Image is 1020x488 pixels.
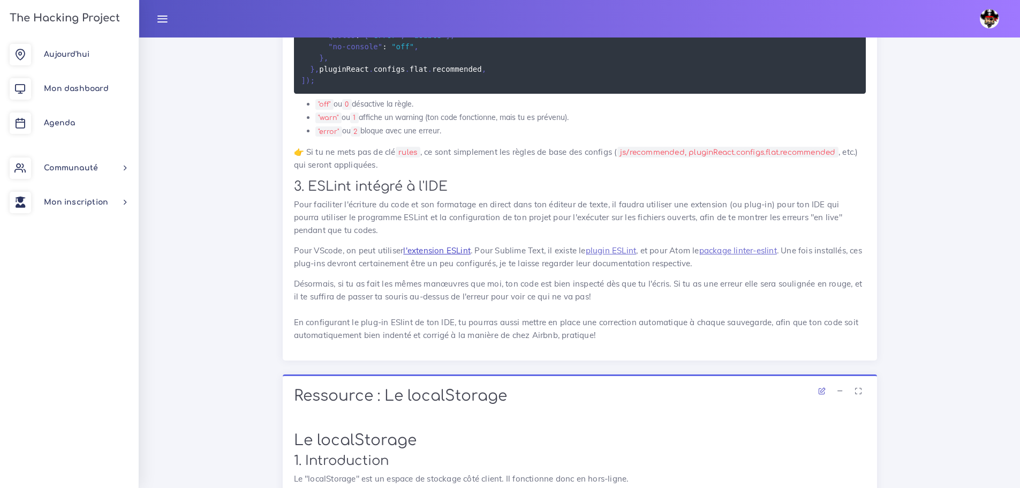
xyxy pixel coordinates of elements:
[342,99,352,110] code: 0
[319,54,323,62] span: }
[391,42,414,51] span: "off"
[382,42,387,51] span: :
[315,124,866,138] li: ou bloque avec une erreur.
[306,76,310,85] span: )
[428,65,432,73] span: .
[980,9,999,28] img: avatar
[324,54,328,62] span: ,
[586,245,637,256] a: plugin ESLint
[315,111,866,124] li: ou affiche un warning (ton code fonctionne, mais tu es prévenu).
[403,245,471,256] a: l'extension ESLint
[44,119,75,127] span: Agenda
[414,42,418,51] span: ,
[350,112,359,123] code: 1
[294,179,866,194] h2: 3. ESLint intégré à l'IDE
[294,472,866,485] p: Le "localStorage" est un espace de stockage côté client. Il fonctionne donc en hors-ligne.
[351,126,360,137] code: 2
[294,244,866,270] p: Pour VScode, on peut utiliser . Pour Sublime Text, il existe le , et pour Atom le . Une fois inst...
[405,65,409,73] span: .
[44,164,98,172] span: Communauté
[294,453,866,469] h2: 1. Introduction
[315,97,866,111] li: ou désactive la règle.
[315,99,334,110] code: "off"
[44,50,89,58] span: Aujourd'hui
[294,387,866,406] h1: Ressource : Le localStorage
[310,65,314,73] span: }
[301,76,306,85] span: ]
[294,432,866,450] h1: Le localStorage
[328,42,382,51] span: "no-console"
[315,65,319,73] span: ,
[294,277,866,342] p: Désormais, si tu as fait les mêmes manœuvres que moi, ton code est bien inspecté dès que tu l'écr...
[310,76,314,85] span: ;
[315,112,342,123] code: "warn"
[44,85,109,93] span: Mon dashboard
[294,146,866,171] p: 👉 Si tu ne mets pas de clé , ce sont simplement les règles de base des configs ( , etc.) qui sero...
[482,65,486,73] span: ,
[396,147,420,158] code: rules
[699,245,777,256] a: package linter-eslint
[6,12,120,24] h3: The Hacking Project
[294,198,866,237] p: Pour faciliter l'écriture du code et son formatage en direct dans ton éditeur de texte, il faudra...
[617,147,839,158] code: js/recommended, pluginReact.configs.flat.recommended
[369,65,373,73] span: .
[44,198,108,206] span: Mon inscription
[315,126,342,137] code: "error"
